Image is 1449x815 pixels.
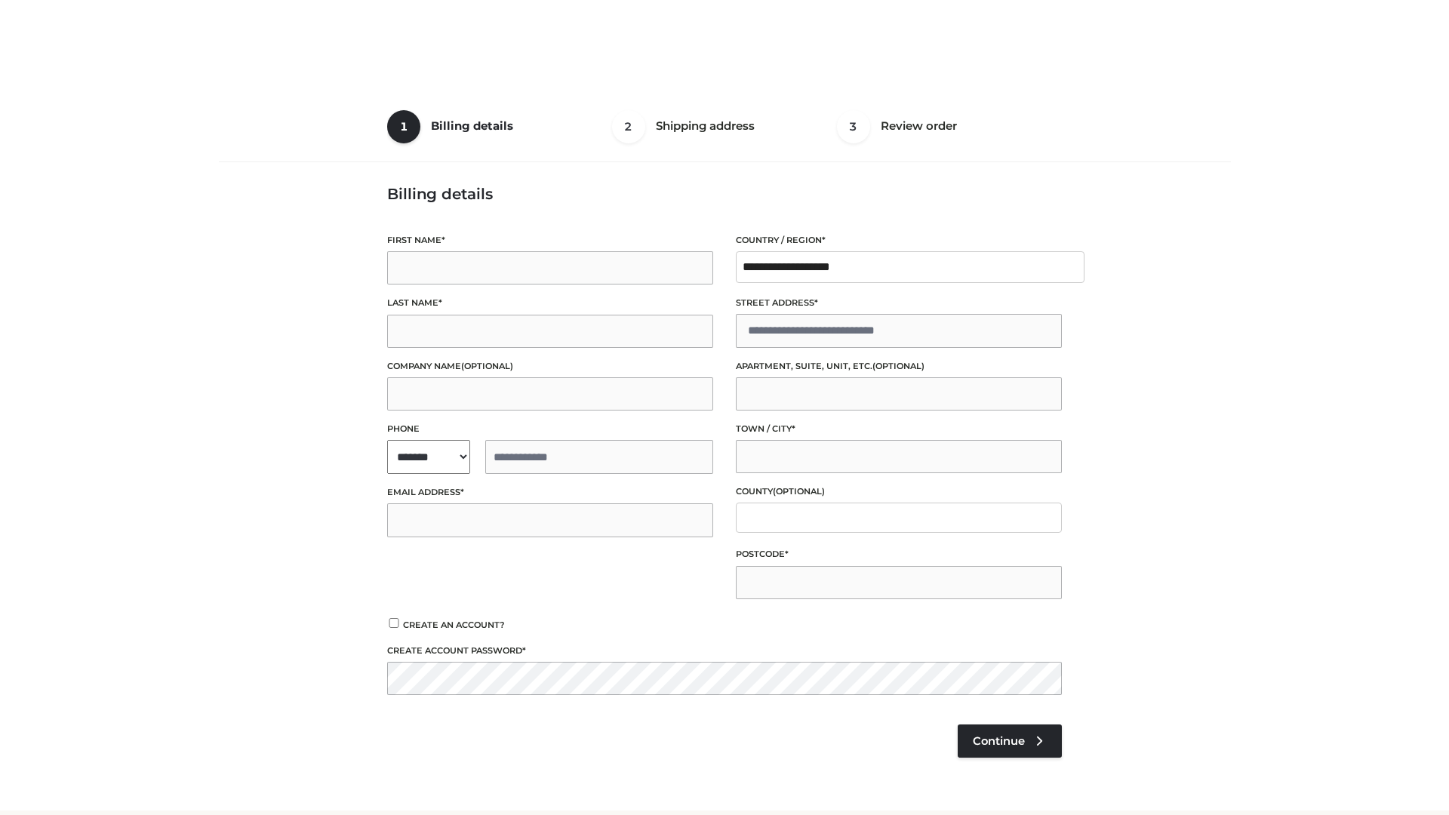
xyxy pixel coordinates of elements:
label: Postcode [736,547,1062,561]
label: County [736,484,1062,499]
input: Create an account? [387,618,401,628]
span: 2 [612,110,645,143]
span: 3 [837,110,870,143]
span: Review order [881,118,957,133]
span: Billing details [431,118,513,133]
label: First name [387,233,713,248]
span: (optional) [872,361,924,371]
label: Apartment, suite, unit, etc. [736,359,1062,374]
label: Last name [387,296,713,310]
label: Create account password [387,644,1062,658]
a: Continue [958,724,1062,758]
span: Continue [973,734,1025,748]
h3: Billing details [387,185,1062,203]
span: (optional) [773,486,825,497]
label: Phone [387,422,713,436]
label: Street address [736,296,1062,310]
label: Town / City [736,422,1062,436]
span: Create an account? [403,620,505,630]
label: Email address [387,485,713,500]
span: 1 [387,110,420,143]
label: Country / Region [736,233,1062,248]
span: (optional) [461,361,513,371]
span: Shipping address [656,118,755,133]
label: Company name [387,359,713,374]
